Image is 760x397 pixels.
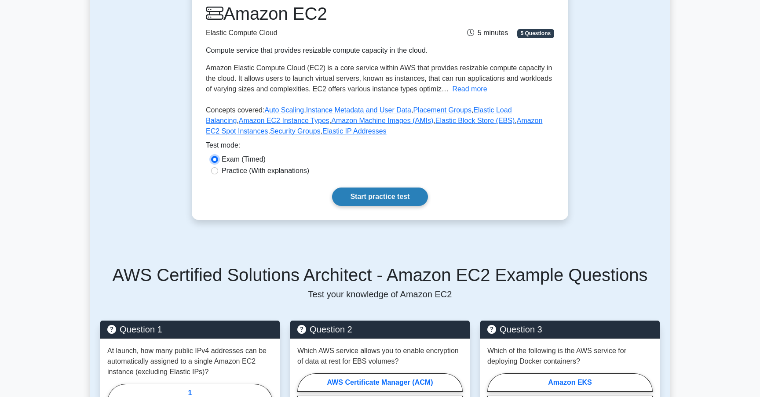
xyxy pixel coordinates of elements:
[100,289,660,300] p: Test your knowledge of Amazon EC2
[322,127,387,135] a: Elastic IP Addresses
[306,106,411,114] a: Instance Metadata and User Data
[222,154,266,165] label: Exam (Timed)
[297,346,463,367] p: Which AWS service allows you to enable encryption of data at rest for EBS volumes?
[487,373,653,392] label: Amazon EKS
[487,324,653,335] h5: Question 3
[222,166,309,176] label: Practice (With explanations)
[239,117,329,124] a: Amazon EC2 Instance Types
[206,28,435,38] p: Elastic Compute Cloud
[297,324,463,335] h5: Question 2
[467,29,508,36] span: 5 minutes
[100,264,660,285] h5: AWS Certified Solutions Architect - Amazon EC2 Example Questions
[264,106,304,114] a: Auto Scaling
[206,105,554,140] p: Concepts covered: , , , , , , , , ,
[206,45,435,56] div: Compute service that provides resizable compute capacity in the cloud.
[487,346,653,367] p: Which of the following is the AWS service for deploying Docker containers?
[107,324,273,335] h5: Question 1
[206,140,554,154] div: Test mode:
[413,106,471,114] a: Placement Groups
[206,64,552,93] span: Amazon Elastic Compute Cloud (EC2) is a core service within AWS that provides resizable compute c...
[435,117,515,124] a: Elastic Block Store (EBS)
[452,84,487,94] button: Read more
[517,29,554,38] span: 5 Questions
[206,3,435,24] h1: Amazon EC2
[270,127,321,135] a: Security Groups
[332,188,427,206] a: Start practice test
[107,346,273,377] p: At launch, how many public IPv4 addresses can be automatically assigned to a single Amazon EC2 in...
[331,117,433,124] a: Amazon Machine Images (AMIs)
[297,373,463,392] label: AWS Certificate Manager (ACM)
